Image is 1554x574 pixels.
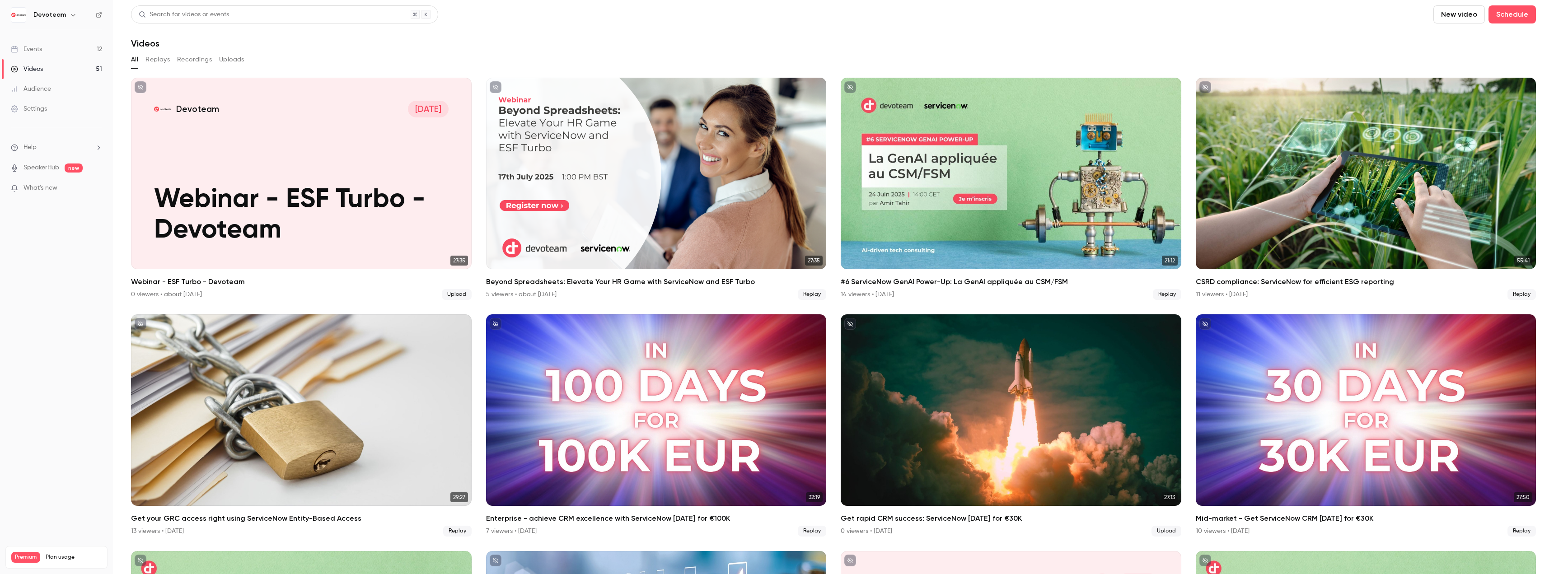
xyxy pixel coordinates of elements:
div: 10 viewers • [DATE] [1196,527,1250,536]
li: CSRD compliance: ServiceNow for efficient ESG reporting [1196,78,1536,300]
p: Devoteam [176,103,219,115]
li: Beyond Spreadsheets: Elevate Your HR Game with ServiceNow and ESF Turbo [486,78,827,300]
li: #6 ServiceNow GenAI Power-Up: La GenAI appliquée au CSM/FSM [841,78,1181,300]
iframe: Noticeable Trigger [91,184,102,192]
button: Recordings [177,52,212,67]
a: 32:19Enterprise - achieve CRM excellence with ServiceNow [DATE] for €100K7 viewers • [DATE]Replay [486,314,827,537]
li: Enterprise - achieve CRM excellence with ServiceNow in 100 days for €100K [486,314,827,537]
span: 21:12 [1162,256,1178,266]
h2: Get rapid CRM success: ServiceNow [DATE] for €30K [841,513,1181,524]
button: unpublished [1199,555,1211,566]
span: Upload [442,289,472,300]
span: 29:27 [450,492,468,502]
span: Replay [443,526,472,537]
span: 27:50 [1514,492,1532,502]
a: 27:35Beyond Spreadsheets: Elevate Your HR Game with ServiceNow and ESF Turbo5 viewers • about [DA... [486,78,827,300]
a: 21:12#6 ServiceNow GenAI Power-Up: La GenAI appliquée au CSM/FSM14 viewers • [DATE]Replay [841,78,1181,300]
button: unpublished [1199,318,1211,330]
span: 55:41 [1514,256,1532,266]
button: unpublished [135,318,146,330]
span: Upload [1151,526,1181,537]
button: unpublished [844,318,856,330]
span: What's new [23,183,57,193]
div: 13 viewers • [DATE] [131,527,184,536]
button: New video [1433,5,1485,23]
li: Mid-market - Get ServiceNow CRM in 30 days for €30K [1196,314,1536,537]
button: unpublished [490,81,501,93]
button: Replays [145,52,170,67]
span: 27:13 [1161,492,1178,502]
div: 5 viewers • about [DATE] [486,290,557,299]
img: Devoteam [11,8,26,22]
a: 27:50Mid-market - Get ServiceNow CRM [DATE] for €30K10 viewers • [DATE]Replay [1196,314,1536,537]
button: unpublished [1199,81,1211,93]
h1: Videos [131,38,159,49]
img: Webinar - ESF Turbo - Devoteam [154,101,171,117]
a: SpeakerHub [23,163,59,173]
h2: Webinar - ESF Turbo - Devoteam [131,276,472,287]
button: Uploads [219,52,244,67]
span: Replay [1507,526,1536,537]
span: Plan usage [46,554,102,561]
button: All [131,52,138,67]
button: unpublished [844,81,856,93]
button: unpublished [490,318,501,330]
a: 27:13Get rapid CRM success: ServiceNow [DATE] for €30K0 viewers • [DATE]Upload [841,314,1181,537]
span: 27:35 [805,256,823,266]
button: Schedule [1488,5,1536,23]
button: unpublished [844,555,856,566]
div: 0 viewers • [DATE] [841,527,892,536]
div: Settings [11,104,47,113]
button: unpublished [135,81,146,93]
section: Videos [131,5,1536,569]
h2: #6 ServiceNow GenAI Power-Up: La GenAI appliquée au CSM/FSM [841,276,1181,287]
a: Webinar - ESF Turbo - DevoteamDevoteam[DATE]Webinar - ESF Turbo - Devoteam27:35Webinar - ESF Turb... [131,78,472,300]
div: 14 viewers • [DATE] [841,290,894,299]
button: unpublished [135,555,146,566]
div: Events [11,45,42,54]
h2: Enterprise - achieve CRM excellence with ServiceNow [DATE] for €100K [486,513,827,524]
span: Premium [11,552,40,563]
div: 0 viewers • about [DATE] [131,290,202,299]
li: Get rapid CRM success: ServiceNow in 30 days for €30K [841,314,1181,537]
div: Audience [11,84,51,93]
h2: CSRD compliance: ServiceNow for efficient ESG reporting [1196,276,1536,287]
span: Replay [798,289,826,300]
a: 29:27Get your GRC access right using ServiceNow Entity-Based Access13 viewers • [DATE]Replay [131,314,472,537]
h2: Beyond Spreadsheets: Elevate Your HR Game with ServiceNow and ESF Turbo [486,276,827,287]
span: Replay [798,526,826,537]
div: Videos [11,65,43,74]
li: Webinar - ESF Turbo - Devoteam [131,78,472,300]
span: 32:19 [806,492,823,502]
button: unpublished [490,555,501,566]
span: Replay [1153,289,1181,300]
span: Help [23,143,37,152]
h2: Get your GRC access right using ServiceNow Entity-Based Access [131,513,472,524]
div: 11 viewers • [DATE] [1196,290,1248,299]
p: Webinar - ESF Turbo - Devoteam [154,185,449,246]
span: [DATE] [408,101,449,117]
span: new [65,163,83,173]
h2: Mid-market - Get ServiceNow CRM [DATE] for €30K [1196,513,1536,524]
li: help-dropdown-opener [11,143,102,152]
div: 7 viewers • [DATE] [486,527,537,536]
span: Replay [1507,289,1536,300]
h6: Devoteam [33,10,66,19]
span: 27:35 [450,256,468,266]
div: Search for videos or events [139,10,229,19]
li: Get your GRC access right using ServiceNow Entity-Based Access [131,314,472,537]
a: 55:41CSRD compliance: ServiceNow for efficient ESG reporting11 viewers • [DATE]Replay [1196,78,1536,300]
